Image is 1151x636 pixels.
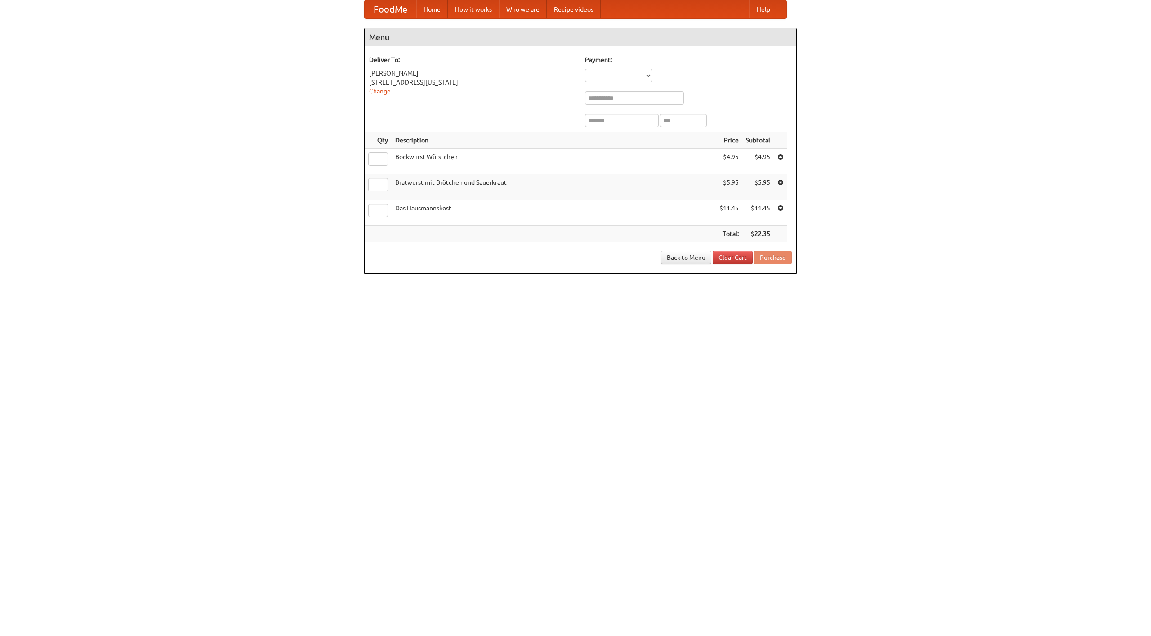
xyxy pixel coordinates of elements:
[661,251,711,264] a: Back to Menu
[716,149,742,174] td: $4.95
[369,55,576,64] h5: Deliver To:
[365,0,416,18] a: FoodMe
[392,174,716,200] td: Bratwurst mit Brötchen und Sauerkraut
[392,132,716,149] th: Description
[448,0,499,18] a: How it works
[742,132,774,149] th: Subtotal
[742,149,774,174] td: $4.95
[392,149,716,174] td: Bockwurst Würstchen
[499,0,547,18] a: Who we are
[369,78,576,87] div: [STREET_ADDRESS][US_STATE]
[365,28,796,46] h4: Menu
[392,200,716,226] td: Das Hausmannskost
[416,0,448,18] a: Home
[585,55,792,64] h5: Payment:
[547,0,601,18] a: Recipe videos
[742,174,774,200] td: $5.95
[369,69,576,78] div: [PERSON_NAME]
[742,226,774,242] th: $22.35
[369,88,391,95] a: Change
[749,0,777,18] a: Help
[716,200,742,226] td: $11.45
[716,174,742,200] td: $5.95
[365,132,392,149] th: Qty
[713,251,753,264] a: Clear Cart
[716,132,742,149] th: Price
[742,200,774,226] td: $11.45
[754,251,792,264] button: Purchase
[716,226,742,242] th: Total:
